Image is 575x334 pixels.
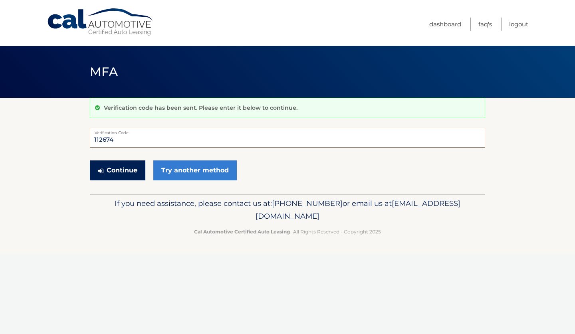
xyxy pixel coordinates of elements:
[256,199,460,221] span: [EMAIL_ADDRESS][DOMAIN_NAME]
[90,160,145,180] button: Continue
[509,18,528,31] a: Logout
[47,8,155,36] a: Cal Automotive
[429,18,461,31] a: Dashboard
[90,128,485,148] input: Verification Code
[95,227,480,236] p: - All Rights Reserved - Copyright 2025
[90,64,118,79] span: MFA
[272,199,343,208] span: [PHONE_NUMBER]
[104,104,297,111] p: Verification code has been sent. Please enter it below to continue.
[95,197,480,223] p: If you need assistance, please contact us at: or email us at
[90,128,485,134] label: Verification Code
[153,160,237,180] a: Try another method
[194,229,290,235] strong: Cal Automotive Certified Auto Leasing
[478,18,492,31] a: FAQ's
